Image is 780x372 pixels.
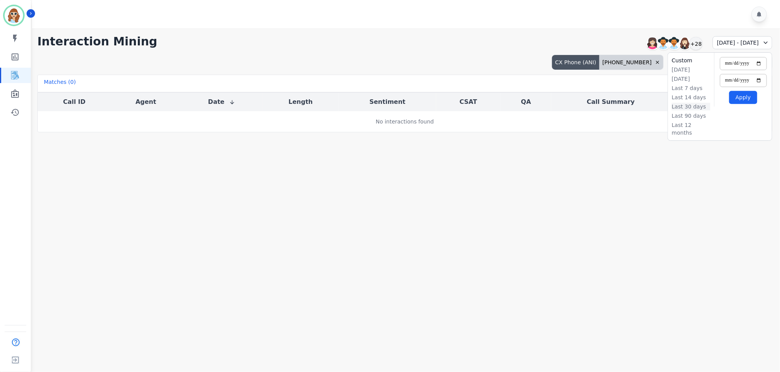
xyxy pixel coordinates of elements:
[552,55,599,70] div: CX Phone (ANI)
[376,118,434,125] div: No interactions found
[672,121,710,137] li: Last 12 months
[288,97,313,107] button: Length
[672,75,710,83] li: [DATE]
[136,97,156,107] button: Agent
[713,36,772,49] div: [DATE] - [DATE]
[672,57,710,64] li: Custom
[672,103,710,110] li: Last 30 days
[37,35,157,48] h1: Interaction Mining
[5,6,23,25] img: Bordered avatar
[599,55,663,70] div: [PHONE_NUMBER]
[63,97,85,107] button: Call ID
[44,78,76,89] div: Matches ( 0 )
[208,97,236,107] button: Date
[672,112,710,120] li: Last 90 days
[521,97,531,107] button: QA
[729,91,757,104] button: Apply
[672,84,710,92] li: Last 7 days
[690,37,703,50] div: +28
[672,93,710,101] li: Last 14 days
[370,97,405,107] button: Sentiment
[672,66,710,73] li: [DATE]
[587,97,634,107] button: Call Summary
[460,97,477,107] button: CSAT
